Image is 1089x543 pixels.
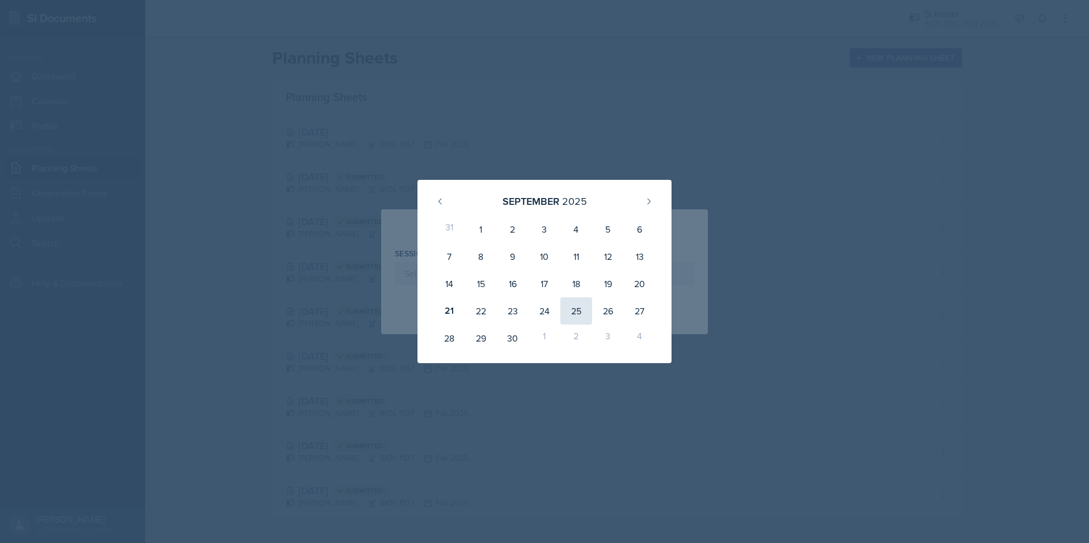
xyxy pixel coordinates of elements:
[433,216,465,243] div: 31
[624,270,656,297] div: 20
[529,297,560,325] div: 24
[433,325,465,352] div: 28
[560,325,592,352] div: 2
[592,270,624,297] div: 19
[624,216,656,243] div: 6
[624,325,656,352] div: 4
[560,297,592,325] div: 25
[503,193,559,209] div: September
[624,297,656,325] div: 27
[592,325,624,352] div: 3
[592,297,624,325] div: 26
[465,216,497,243] div: 1
[529,270,560,297] div: 17
[465,297,497,325] div: 22
[560,243,592,270] div: 11
[465,325,497,352] div: 29
[497,325,529,352] div: 30
[465,243,497,270] div: 8
[624,243,656,270] div: 13
[497,270,529,297] div: 16
[497,243,529,270] div: 9
[465,270,497,297] div: 15
[529,216,560,243] div: 3
[433,243,465,270] div: 7
[562,193,587,209] div: 2025
[497,297,529,325] div: 23
[433,297,465,325] div: 21
[560,216,592,243] div: 4
[592,216,624,243] div: 5
[529,325,560,352] div: 1
[497,216,529,243] div: 2
[529,243,560,270] div: 10
[560,270,592,297] div: 18
[592,243,624,270] div: 12
[433,270,465,297] div: 14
